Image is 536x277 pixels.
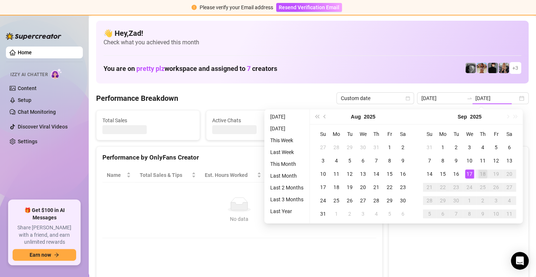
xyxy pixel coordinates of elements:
span: 7 [247,65,251,72]
span: Resend Verification Email [279,4,339,10]
a: Settings [18,138,37,144]
a: Home [18,49,32,55]
img: AI Chatter [51,68,62,79]
span: swap-right [467,95,472,101]
span: Check what you achieved this month [104,38,521,47]
img: Amber [465,63,476,73]
span: + 3 [512,64,518,72]
img: Camille [488,63,498,73]
th: Sales / Hour [266,168,315,182]
img: Violet [499,63,509,73]
a: Setup [18,97,31,103]
span: 🎁 Get $100 in AI Messages [13,207,76,221]
span: Active Chats [212,116,303,124]
div: Sales by OnlyFans Creator [395,153,522,163]
div: Est. Hours Worked [205,171,255,179]
input: End date [475,94,518,102]
button: Resend Verification Email [276,3,342,12]
th: Name [102,168,135,182]
a: Discover Viral Videos [18,124,68,130]
th: Chat Conversion [315,168,376,182]
span: Messages Sent [322,116,413,124]
span: arrow-right [54,252,59,257]
div: Open Intercom Messenger [511,252,529,270]
span: Earn now [30,252,51,258]
span: Custom date [341,93,410,104]
div: Performance by OnlyFans Creator [102,153,376,163]
span: Total Sales [102,116,194,124]
div: No data [110,215,369,223]
span: exclamation-circle [191,5,197,10]
span: Name [107,171,125,179]
span: calendar [406,96,410,100]
h1: You are on workspace and assigned to creators [104,65,277,73]
a: Content [18,85,37,91]
h4: Performance Breakdown [96,93,178,103]
span: Total Sales & Tips [140,171,190,179]
span: to [467,95,472,101]
img: Amber [476,63,487,73]
img: logo-BBDzfeDw.svg [6,33,61,40]
h4: 👋 Hey, Zad ! [104,28,521,38]
span: pretty plz [136,65,164,72]
th: Total Sales & Tips [135,168,200,182]
button: Earn nowarrow-right [13,249,76,261]
a: Chat Monitoring [18,109,56,115]
div: Please verify your Email address [200,3,273,11]
span: Izzy AI Chatter [10,71,48,78]
span: Chat Conversion [320,171,366,179]
input: Start date [421,94,464,102]
span: Sales / Hour [270,171,305,179]
span: Share [PERSON_NAME] with a friend, and earn unlimited rewards [13,224,76,246]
